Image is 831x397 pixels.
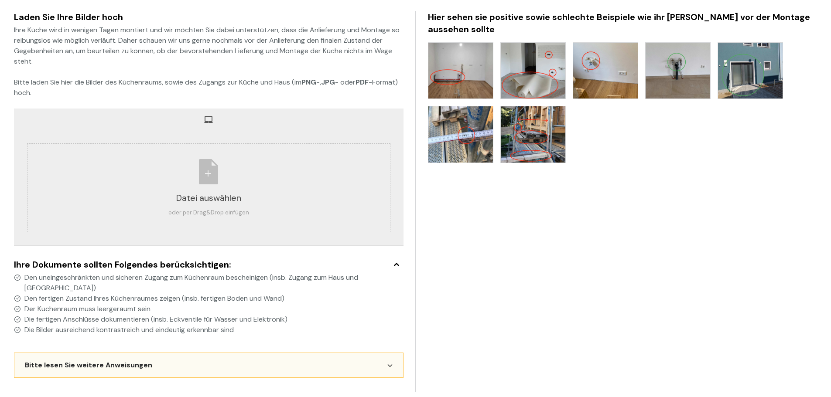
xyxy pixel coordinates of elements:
[14,25,404,98] div: Ihre Küche wird in wenigen Tagen montiert und wir möchten Sie dabei unterstützen, dass die Anlief...
[168,208,249,217] div: oder per Drag&Drop einfügen
[25,360,152,370] span: Bitte lesen Sie weitere Anweisungen
[24,272,404,293] span: Den uneingeschränkten und sicheren Zugang zum Küchenraum bescheinigen (insb. Zugang zum Haus und ...
[204,115,213,124] span: Mein Gerät
[356,78,369,87] strong: PDF
[14,258,404,271] div: Ihre Dokumente sollten Folgendes berücksichtigen:
[501,43,565,98] img: /images/kpu/kpu-2.jpg
[24,293,404,304] span: Den fertigen Zustand Ihres Küchenraumes zeigen (insb. fertigen Boden und Wand)
[428,11,817,35] div: Hier sehen sie positive sowie schlechte Beispiele wie ihr [PERSON_NAME] vor der Montage aussehen ...
[428,106,493,162] img: /images/kpu/kpu-6.jpg
[646,43,710,98] img: /images/kpu/kpu-4.jpg
[14,11,404,23] div: Laden Sie Ihre Bilder hoch
[428,43,493,98] img: /images/kpu/kpu-1.jpg
[718,43,783,98] img: /images/kpu/kpu-5.jpg
[168,192,249,204] div: Datei auswählen
[501,106,565,162] img: /images/kpu/kpu-7.jpg
[24,314,404,325] span: Die fertigen Anschlüsse dokumentieren (insb. Eckventile für Wasser und Elektronik)
[301,78,316,87] strong: PNG
[321,78,335,87] strong: JPG
[24,304,404,314] span: Der Küchenraum muss leergeräumt sein
[573,43,638,98] img: /images/kpu/kpu-3.jpg
[24,325,404,335] span: Die Bilder ausreichend kontrastreich und eindeutig erkennbar sind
